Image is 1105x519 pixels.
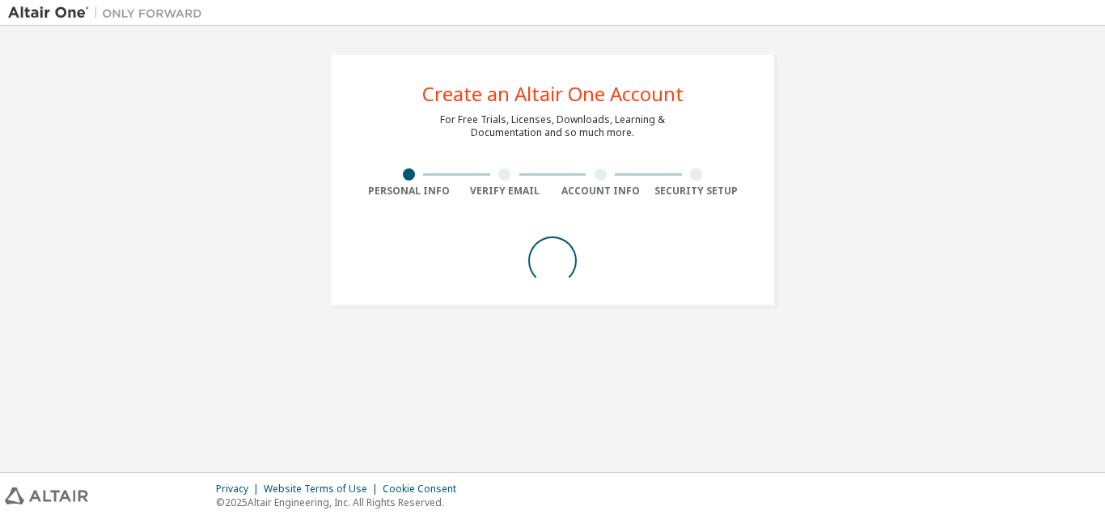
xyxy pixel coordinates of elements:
[264,483,383,496] div: Website Terms of Use
[216,496,466,509] p: © 2025 Altair Engineering, Inc. All Rights Reserved.
[361,185,457,198] div: Personal Info
[649,185,745,198] div: Security Setup
[457,185,553,198] div: Verify Email
[383,483,466,496] div: Cookie Consent
[440,113,665,139] div: For Free Trials, Licenses, Downloads, Learning & Documentation and so much more.
[216,483,264,496] div: Privacy
[552,185,649,198] div: Account Info
[422,84,684,104] div: Create an Altair One Account
[8,5,210,21] img: Altair One
[5,487,88,504] img: altair_logo.svg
